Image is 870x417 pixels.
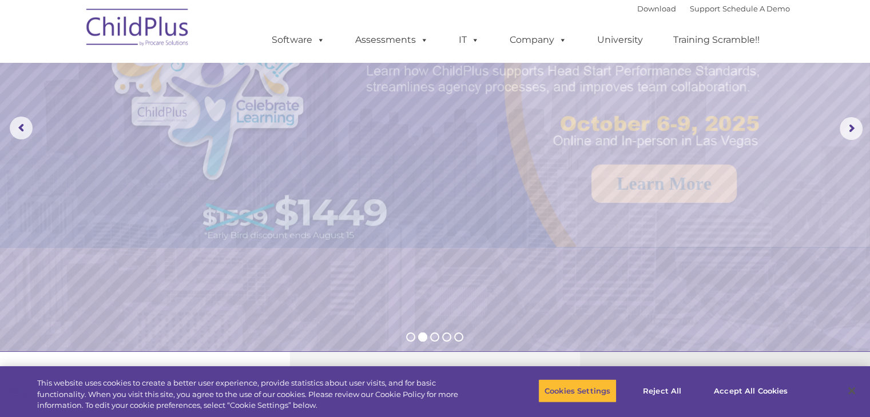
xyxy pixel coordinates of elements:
span: Last name [159,75,194,84]
button: Cookies Settings [538,379,617,403]
rs-layer: The Future of ChildPlus is Here! [28,5,306,147]
a: Schedule A Demo [722,4,790,13]
rs-layer: Boost your productivity and streamline your success in ChildPlus Online! [601,15,859,126]
a: Download [637,4,676,13]
a: Company [498,29,578,51]
font: | [637,4,790,13]
button: Reject All [626,379,698,403]
a: Assessments [344,29,440,51]
div: This website uses cookies to create a better user experience, provide statistics about user visit... [37,378,479,411]
a: Software [260,29,336,51]
a: IT [447,29,491,51]
a: Request a Demo [28,164,200,202]
a: Support [690,4,720,13]
button: Accept All Cookies [708,379,794,403]
a: University [586,29,654,51]
button: Close [839,378,864,403]
span: Phone number [159,122,208,131]
a: Training Scramble!! [662,29,771,51]
img: ChildPlus by Procare Solutions [81,1,195,58]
